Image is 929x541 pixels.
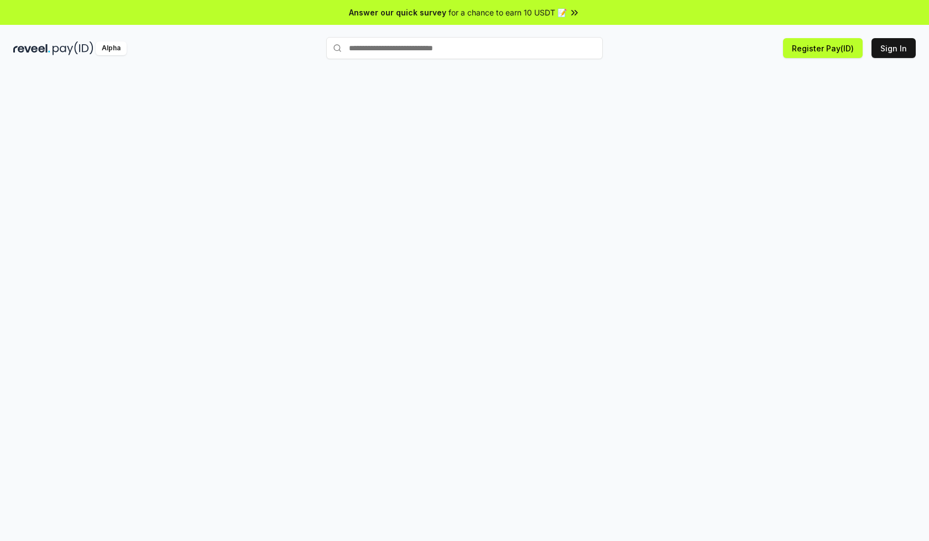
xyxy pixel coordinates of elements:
[96,41,127,55] div: Alpha
[783,38,863,58] button: Register Pay(ID)
[871,38,916,58] button: Sign In
[53,41,93,55] img: pay_id
[13,41,50,55] img: reveel_dark
[349,7,446,18] span: Answer our quick survey
[448,7,567,18] span: for a chance to earn 10 USDT 📝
